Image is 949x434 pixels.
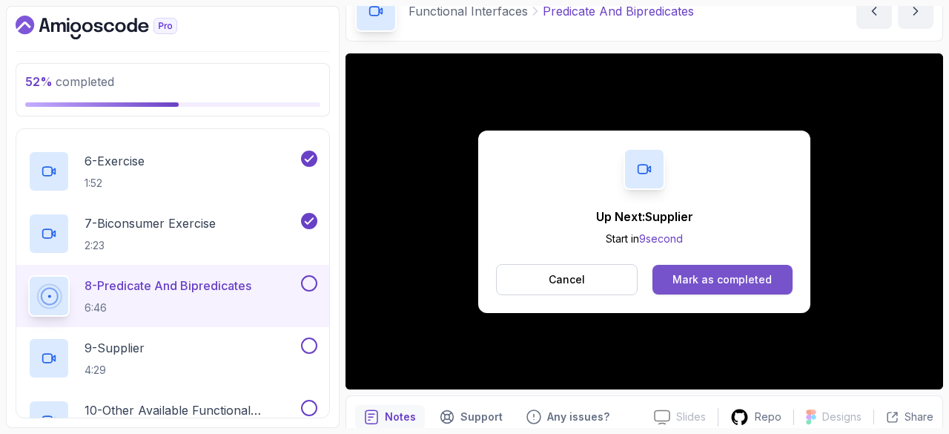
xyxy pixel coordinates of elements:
[85,176,145,191] p: 1:52
[85,401,298,419] p: 10 - Other Available Functional Interfaces
[596,208,693,226] p: Up Next: Supplier
[518,405,618,429] button: Feedback button
[822,410,862,424] p: Designs
[547,410,609,424] p: Any issues?
[28,213,317,254] button: 7-Biconsumer Exercise2:23
[16,16,211,39] a: Dashboard
[460,410,503,424] p: Support
[25,74,53,89] span: 52 %
[596,231,693,246] p: Start in
[672,272,772,287] div: Mark as completed
[905,410,933,424] p: Share
[28,151,317,192] button: 6-Exercise1:52
[873,410,933,424] button: Share
[355,405,425,429] button: notes button
[85,152,145,170] p: 6 - Exercise
[409,2,528,20] p: Functional Interfaces
[431,405,512,429] button: Support button
[85,339,145,357] p: 9 - Supplier
[549,272,585,287] p: Cancel
[85,363,145,378] p: 4:29
[385,410,416,424] p: Notes
[85,238,216,253] p: 2:23
[676,410,706,424] p: Slides
[85,214,216,232] p: 7 - Biconsumer Exercise
[28,338,317,379] button: 9-Supplier4:29
[543,2,694,20] p: Predicate And Bipredicates
[718,408,793,427] a: Repo
[639,232,683,245] span: 9 second
[345,53,943,389] iframe: 8 - Predicate and BiPredicates
[496,264,638,295] button: Cancel
[755,410,781,424] p: Repo
[85,277,251,295] p: 8 - Predicate And Bipredicates
[28,275,317,317] button: 8-Predicate And Bipredicates6:46
[25,74,114,89] span: completed
[652,265,793,295] button: Mark as completed
[85,300,251,315] p: 6:46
